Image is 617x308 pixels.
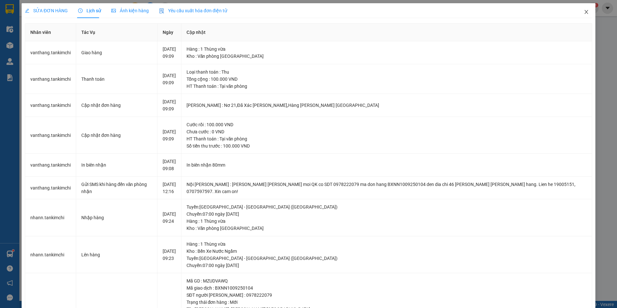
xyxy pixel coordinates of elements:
[187,248,587,255] div: Kho : Bến Xe Nước Ngầm
[159,8,227,13] span: Yêu cầu xuất hóa đơn điện tử
[25,117,76,154] td: vanthang.tankimchi
[187,142,587,149] div: Số tiền thu trước : 100.000 VND
[81,49,152,56] div: Giao hàng
[187,255,587,269] div: Tuyến : [GEOGRAPHIC_DATA] - [GEOGRAPHIC_DATA] ([GEOGRAPHIC_DATA]) Chuyến: 07:00 ngày [DATE]
[25,24,76,41] th: Nhân viên
[25,236,76,273] td: nhann.tankimchi
[187,76,587,83] div: Tổng cộng : 100.000 VND
[187,241,587,248] div: Hàng : 1 Thùng vừa
[163,181,176,195] div: [DATE] 12:16
[187,135,587,142] div: HT Thanh toán : Tại văn phòng
[577,3,595,21] button: Close
[111,8,149,13] span: Ảnh kiện hàng
[81,102,152,109] div: Cập nhật đơn hàng
[25,177,76,200] td: vanthang.tankimchi
[25,8,68,13] span: SỬA ĐƠN HÀNG
[25,64,76,94] td: vanthang.tankimchi
[76,24,157,41] th: Tác Vụ
[584,9,589,15] span: close
[78,8,83,13] span: clock-circle
[25,94,76,117] td: vanthang.tankimchi
[111,8,116,13] span: picture
[25,199,76,236] td: nhann.tankimchi
[187,53,587,60] div: Kho : Văn phòng [GEOGRAPHIC_DATA]
[163,128,176,142] div: [DATE] 09:09
[25,41,76,64] td: vanthang.tankimchi
[187,181,587,195] div: Nội [PERSON_NAME] : [PERSON_NAME] [PERSON_NAME] moi QK co SDT 0978222079 ma don hang BXNN10092501...
[163,46,176,60] div: [DATE] 09:09
[159,8,164,14] img: icon
[25,154,76,177] td: vanthang.tankimchi
[187,128,587,135] div: Chưa cước : 0 VND
[163,98,176,112] div: [DATE] 09:09
[163,248,176,262] div: [DATE] 09:23
[187,284,587,292] div: Mã giao dịch : BXNN1009250104
[187,292,587,299] div: SĐT người [PERSON_NAME] : 0978222079
[187,203,587,218] div: Tuyến : [GEOGRAPHIC_DATA] - [GEOGRAPHIC_DATA] ([GEOGRAPHIC_DATA]) Chuyến: 07:00 ngày [DATE]
[78,8,101,13] span: Lịch sử
[81,161,152,169] div: In biên nhận
[81,132,152,139] div: Cập nhật đơn hàng
[81,76,152,83] div: Thanh toán
[187,277,587,284] div: Mã GD : MZUDVAWQ
[187,161,587,169] div: In biên nhận 80mm
[187,83,587,90] div: HT Thanh toán : Tại văn phòng
[157,24,181,41] th: Ngày
[163,210,176,225] div: [DATE] 09:24
[25,8,29,13] span: edit
[81,251,152,258] div: Lên hàng
[81,214,152,221] div: Nhập hàng
[163,72,176,86] div: [DATE] 09:09
[187,102,587,109] div: [PERSON_NAME] : Nơ 21,Đã Xác [PERSON_NAME],Hàng [PERSON_NAME] [GEOGRAPHIC_DATA]
[187,225,587,232] div: Kho : Văn phòng [GEOGRAPHIC_DATA]
[187,68,587,76] div: Loại thanh toán : Thu
[163,158,176,172] div: [DATE] 09:08
[187,299,587,306] div: Trạng thái đơn hàng : Mới
[187,218,587,225] div: Hàng : 1 Thùng vừa
[181,24,592,41] th: Cập nhật
[187,121,587,128] div: Cước rồi : 100.000 VND
[187,46,587,53] div: Hàng : 1 Thùng vừa
[81,181,152,195] div: Gửi SMS khi hàng đến văn phòng nhận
